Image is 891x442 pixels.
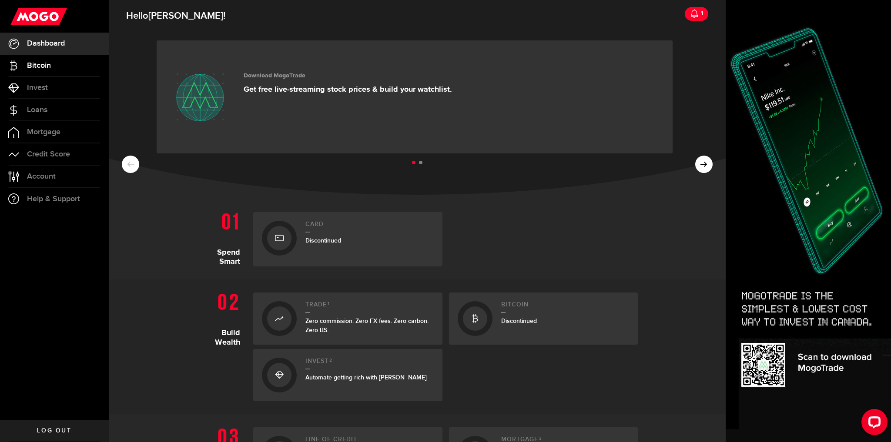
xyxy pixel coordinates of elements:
span: Automate getting rich with [PERSON_NAME] [305,374,427,381]
span: Help & Support [27,195,80,203]
span: Bitcoin [27,62,51,70]
h3: Download MogoTrade [244,72,452,80]
span: Account [27,173,56,180]
span: Discontinued [501,317,537,325]
div: 1 [699,4,703,23]
h2: Bitcoin [501,301,630,313]
span: Dashboard [27,40,65,47]
h2: Card [305,221,434,233]
span: Discontinued [305,237,341,244]
a: Invest2Automate getting rich with [PERSON_NAME] [253,349,442,401]
a: BitcoinDiscontinued [449,292,638,345]
span: Loans [27,106,47,114]
span: Credit Score [27,150,70,158]
span: Invest [27,84,48,92]
sup: 1 [328,301,330,306]
a: 1 [685,7,708,21]
span: Zero commission. Zero FX fees. Zero carbon. Zero BS. [305,317,429,334]
h2: Trade [305,301,434,313]
h1: Build Wealth [197,288,247,401]
iframe: LiveChat chat widget [854,405,891,442]
h2: Invest [305,358,434,369]
a: CardDiscontinued [253,212,442,266]
h1: Spend Smart [197,208,247,266]
a: Download MogoTrade Get free live-streaming stock prices & build your watchlist. [157,40,673,153]
p: Get free live-streaming stock prices & build your watchlist. [244,85,452,94]
sup: 2 [329,358,332,363]
sup: 3 [539,436,542,441]
a: Trade1Zero commission. Zero FX fees. Zero carbon. Zero BS. [253,292,442,345]
span: Mortgage [27,128,60,136]
span: Hello ! [126,7,225,25]
span: Log out [37,428,71,434]
span: [PERSON_NAME] [148,10,223,22]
